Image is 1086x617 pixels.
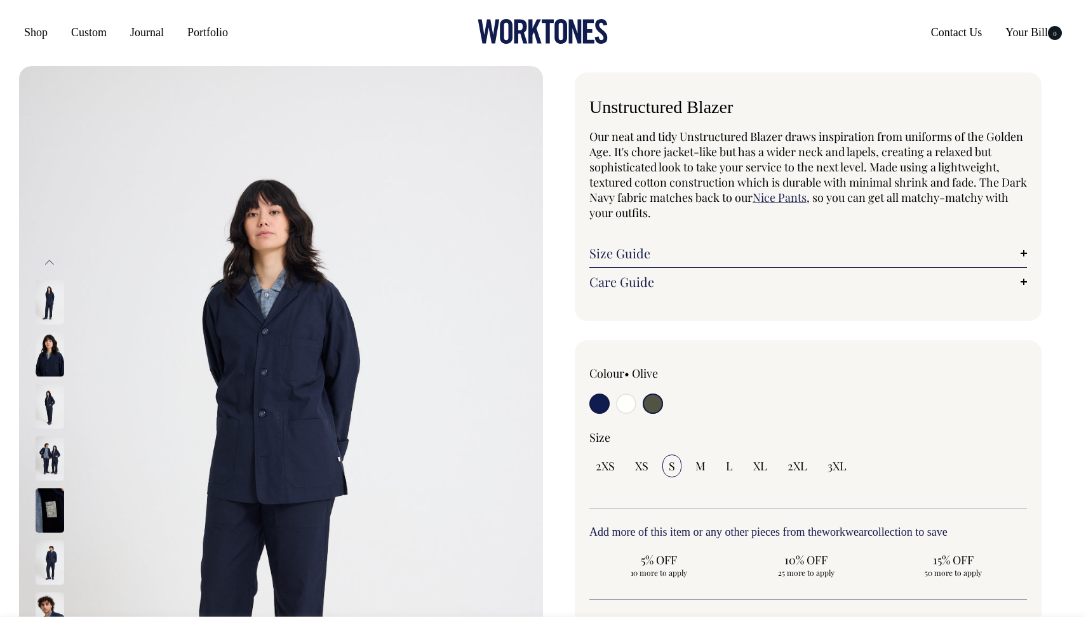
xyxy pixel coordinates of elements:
input: 5% OFF 10 more to apply [589,548,729,581]
img: dark-navy [36,437,64,481]
div: Colour [589,366,765,381]
input: 2XL [781,454,814,477]
img: dark-navy [36,385,64,429]
span: 25 more to apply [743,567,870,578]
a: Custom [66,21,112,44]
span: M [695,458,706,474]
input: 10% OFF 25 more to apply [737,548,876,581]
span: , so you can get all matchy-matchy with your outfits. [589,190,1009,220]
span: 10% OFF [743,552,870,567]
input: M [689,454,712,477]
span: S [669,458,675,474]
label: Olive [632,366,658,381]
span: 10 more to apply [596,567,723,578]
h1: Unstructured Blazer [589,98,1027,117]
a: Size Guide [589,246,1027,261]
input: XL [747,454,774,477]
input: 15% OFF 50 more to apply [883,548,1023,581]
div: Size [589,430,1027,445]
span: 0 [1048,26,1062,40]
a: workwear [822,526,868,538]
span: 3XL [828,458,847,474]
a: Contact Us [926,21,988,44]
a: Your Bill0 [1000,21,1067,44]
input: XS [629,454,655,477]
span: 15% OFF [890,552,1017,567]
h6: Add more of this item or any other pieces from the collection to save [589,526,1027,539]
img: dark-navy [36,281,64,325]
a: Care Guide [589,274,1027,289]
img: dark-navy [36,541,64,585]
a: Shop [19,21,53,44]
a: Portfolio [182,21,233,44]
span: 2XL [788,458,807,474]
span: • [624,366,629,381]
input: 3XL [821,454,853,477]
span: Our neat and tidy Unstructured Blazer draws inspiration from uniforms of the Golden Age. It's cho... [589,129,1027,205]
span: 2XS [596,458,615,474]
img: dark-navy [36,489,64,533]
span: 50 more to apply [890,567,1017,578]
input: 2XS [589,454,621,477]
span: 5% OFF [596,552,723,567]
a: Nice Pants [753,190,807,205]
img: dark-navy [36,333,64,377]
button: Previous [40,248,59,277]
a: Journal [125,21,169,44]
span: XS [635,458,648,474]
input: L [720,454,739,477]
input: S [662,454,681,477]
span: XL [753,458,767,474]
span: L [726,458,733,474]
